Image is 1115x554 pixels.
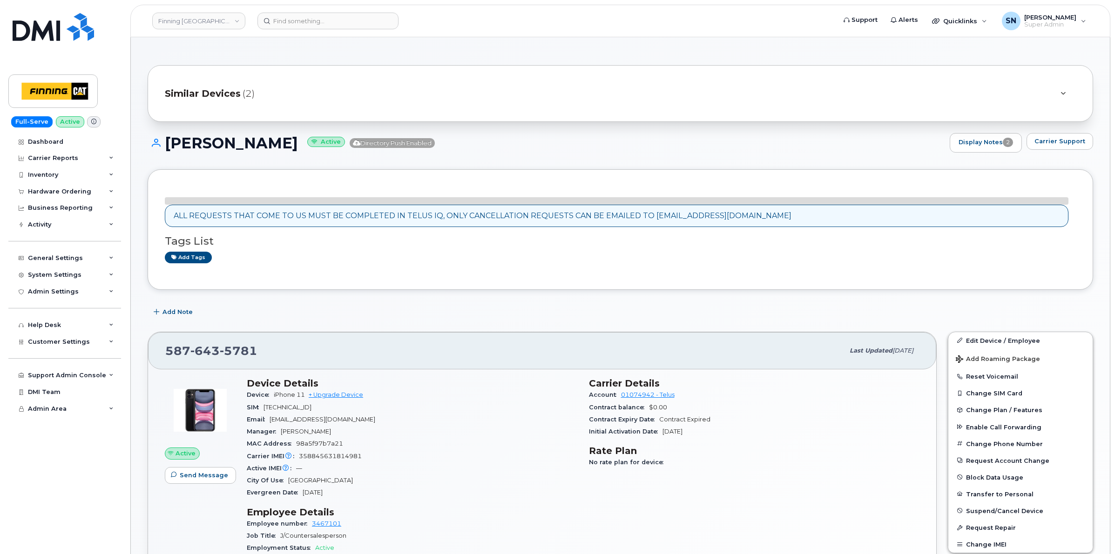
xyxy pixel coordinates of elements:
span: Contract Expiry Date [589,416,659,423]
span: Active IMEI [247,465,296,472]
span: Account [589,391,621,398]
img: image20231002-4137094-9apcgt.jpeg [172,382,228,438]
span: 587 [165,344,257,358]
span: Add Note [162,307,193,316]
span: iPhone 11 [274,391,305,398]
span: [DATE] [662,428,683,435]
span: J/Countersalesperson [280,532,346,539]
span: [DATE] [892,347,913,354]
span: [TECHNICAL_ID] [264,404,311,411]
span: 2 [1003,138,1013,147]
span: Initial Activation Date [589,428,662,435]
span: Active [176,449,196,458]
h3: Tags List [165,235,1076,247]
span: Contract balance [589,404,649,411]
button: Block Data Usage [948,469,1093,486]
span: [PERSON_NAME] [281,428,331,435]
button: Suspend/Cancel Device [948,502,1093,519]
button: Carrier Support [1027,133,1093,150]
span: [EMAIL_ADDRESS][DOMAIN_NAME] [270,416,375,423]
span: Carrier IMEI [247,453,299,460]
button: Change IMEI [948,536,1093,553]
span: Send Message [180,471,228,480]
button: Reset Voicemail [948,368,1093,385]
span: Device [247,391,274,398]
span: Contract Expired [659,416,710,423]
span: Manager [247,428,281,435]
span: 5781 [220,344,257,358]
button: Change Phone Number [948,435,1093,452]
span: (2) [243,87,255,100]
span: Carrier Support [1034,137,1085,146]
span: Add Roaming Package [956,355,1040,364]
span: 643 [190,344,220,358]
span: [DATE] [303,489,323,496]
button: Add Note [148,304,201,320]
a: 01074942 - Telus [621,391,675,398]
span: Employment Status [247,544,315,551]
a: Edit Device / Employee [948,332,1093,349]
span: 358845631814981 [299,453,362,460]
span: Job Title [247,532,280,539]
a: + Upgrade Device [309,391,363,398]
small: Active [307,137,345,147]
div: ALL REQUESTS THAT COME TO US MUST BE COMPLETED IN TELUS IQ, ONLY CANCELLATION REQUESTS CAN BE EMA... [174,211,791,221]
span: Similar Devices [165,87,241,100]
span: Enable Call Forwarding [966,423,1041,430]
h3: Employee Details [247,507,578,518]
h1: [PERSON_NAME] [148,135,945,151]
span: Suspend/Cancel Device [966,507,1043,514]
h3: Rate Plan [589,445,920,456]
span: Email [247,416,270,423]
span: City Of Use [247,477,288,484]
span: Employee number [247,520,312,527]
h3: Device Details [247,378,578,389]
span: Evergreen Date [247,489,303,496]
span: Directory Push Enabled [350,138,435,148]
span: Last updated [850,347,892,354]
button: Change Plan / Features [948,401,1093,418]
button: Send Message [165,467,236,484]
span: MAC Address [247,440,296,447]
button: Request Account Change [948,452,1093,469]
span: 98a5f97b7a21 [296,440,343,447]
button: Request Repair [948,519,1093,536]
span: $0.00 [649,404,667,411]
span: SIM [247,404,264,411]
span: — [296,465,302,472]
span: Active [315,544,334,551]
button: Add Roaming Package [948,349,1093,368]
h3: Carrier Details [589,378,920,389]
span: Change Plan / Features [966,407,1042,414]
button: Enable Call Forwarding [948,419,1093,435]
a: Add tags [165,252,212,263]
span: [GEOGRAPHIC_DATA] [288,477,353,484]
button: Transfer to Personal [948,486,1093,502]
a: 3467101 [312,520,341,527]
button: Change SIM Card [948,385,1093,401]
a: Display Notes2 [950,133,1022,153]
span: No rate plan for device [589,459,668,466]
